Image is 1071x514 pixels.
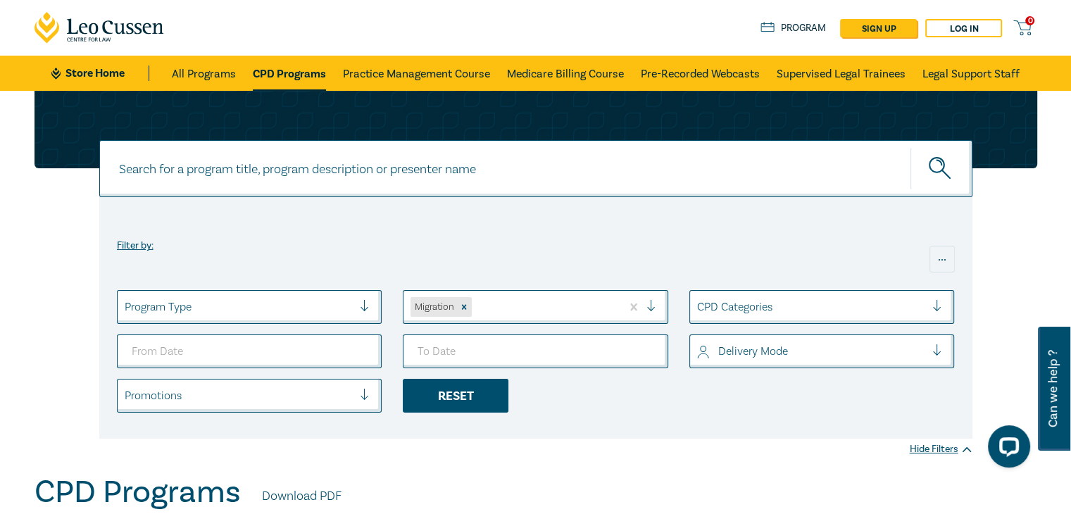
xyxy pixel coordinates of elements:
input: To Date [403,334,668,368]
span: 0 [1025,16,1034,25]
a: Program [760,20,826,36]
a: Practice Management Course [343,56,490,91]
a: Store Home [51,65,149,81]
label: Filter by: [117,240,154,251]
iframe: LiveChat chat widget [977,420,1036,479]
div: Hide Filters [910,442,972,456]
input: From Date [117,334,382,368]
a: Medicare Billing Course [507,56,624,91]
a: CPD Programs [253,56,326,91]
a: All Programs [172,56,236,91]
input: select [475,299,477,315]
a: Legal Support Staff [922,56,1020,91]
div: ... [929,246,955,272]
a: Log in [925,19,1002,37]
input: select [697,344,700,359]
input: select [125,299,127,315]
input: select [125,388,127,403]
a: Download PDF [262,487,342,506]
div: Migration [411,297,456,317]
div: Reset [403,379,508,413]
input: select [697,299,700,315]
input: Search for a program title, program description or presenter name [99,140,972,197]
h1: CPD Programs [35,474,241,510]
span: Can we help ? [1046,335,1060,442]
a: Supervised Legal Trainees [777,56,906,91]
div: Remove Migration [456,297,472,317]
a: sign up [840,19,917,37]
a: Pre-Recorded Webcasts [641,56,760,91]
